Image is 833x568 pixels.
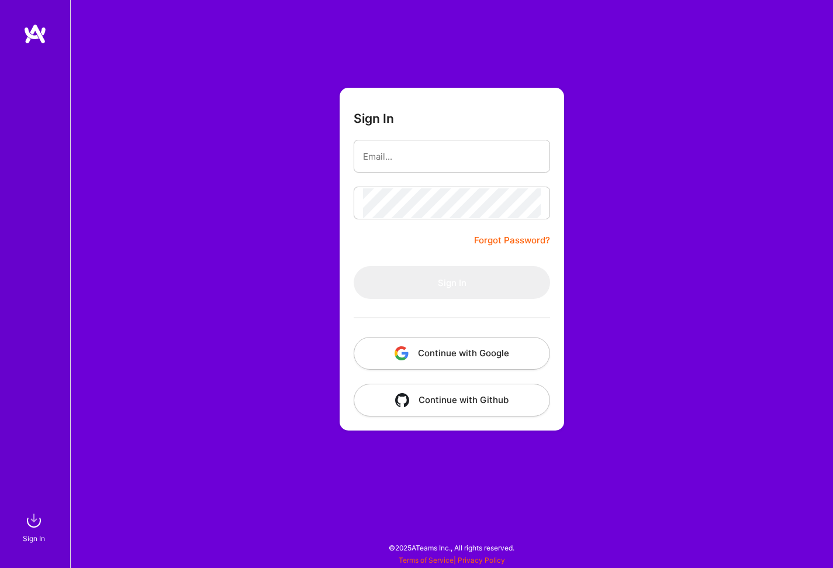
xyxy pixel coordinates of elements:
[70,533,833,562] div: © 2025 ATeams Inc., All rights reserved.
[395,346,409,360] img: icon
[23,532,45,545] div: Sign In
[354,337,550,370] button: Continue with Google
[399,556,454,564] a: Terms of Service
[23,23,47,44] img: logo
[474,233,550,247] a: Forgot Password?
[399,556,505,564] span: |
[458,556,505,564] a: Privacy Policy
[354,266,550,299] button: Sign In
[395,393,409,407] img: icon
[25,509,46,545] a: sign inSign In
[363,142,541,171] input: Email...
[354,111,394,126] h3: Sign In
[22,509,46,532] img: sign in
[354,384,550,416] button: Continue with Github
